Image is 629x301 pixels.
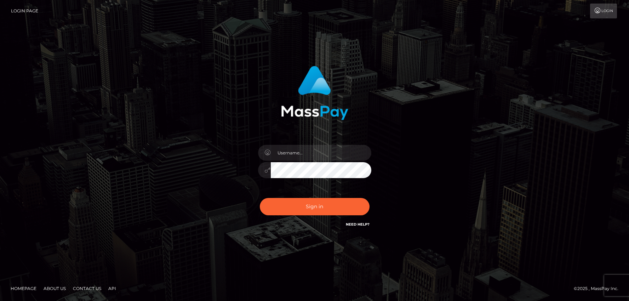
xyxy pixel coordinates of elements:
a: Homepage [8,283,39,294]
div: © 2025 , MassPay Inc. [574,285,624,293]
a: Contact Us [70,283,104,294]
input: Username... [271,145,371,161]
a: API [105,283,119,294]
a: Login Page [11,4,38,18]
img: MassPay Login [281,66,348,120]
button: Sign in [260,198,370,215]
a: About Us [41,283,69,294]
a: Need Help? [346,222,370,227]
a: Login [590,4,617,18]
